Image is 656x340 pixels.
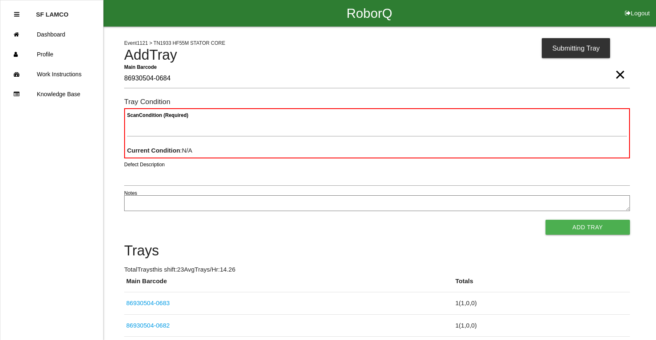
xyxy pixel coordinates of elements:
h4: Add Tray [124,47,630,63]
td: 1 ( 1 , 0 , 0 ) [453,292,630,315]
h6: Tray Condition [124,98,630,106]
span: Event 1121 > TN1933 HF55M STATOR CORE [124,40,225,46]
span: Clear Input [615,58,625,75]
a: Dashboard [0,24,103,44]
th: Main Barcode [124,277,453,292]
b: Main Barcode [124,64,157,70]
label: Defect Description [124,161,165,168]
label: Notes [124,189,137,197]
input: Required [124,69,630,88]
h4: Trays [124,243,630,259]
div: Submitting Tray [542,38,610,58]
a: Knowledge Base [0,84,103,104]
b: Current Condition [127,147,180,154]
div: Close [14,5,19,24]
p: Total Trays this shift: 23 Avg Trays /Hr: 14.26 [124,265,630,274]
a: 86930504-0682 [126,322,170,329]
span: : N/A [127,147,192,154]
button: Add Tray [545,220,630,235]
a: Profile [0,44,103,64]
a: 86930504-0683 [126,299,170,306]
b: Scan Condition (Required) [127,112,188,118]
td: 1 ( 1 , 0 , 0 ) [453,314,630,337]
p: SF LAMCO [36,5,68,18]
th: Totals [453,277,630,292]
a: Work Instructions [0,64,103,84]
